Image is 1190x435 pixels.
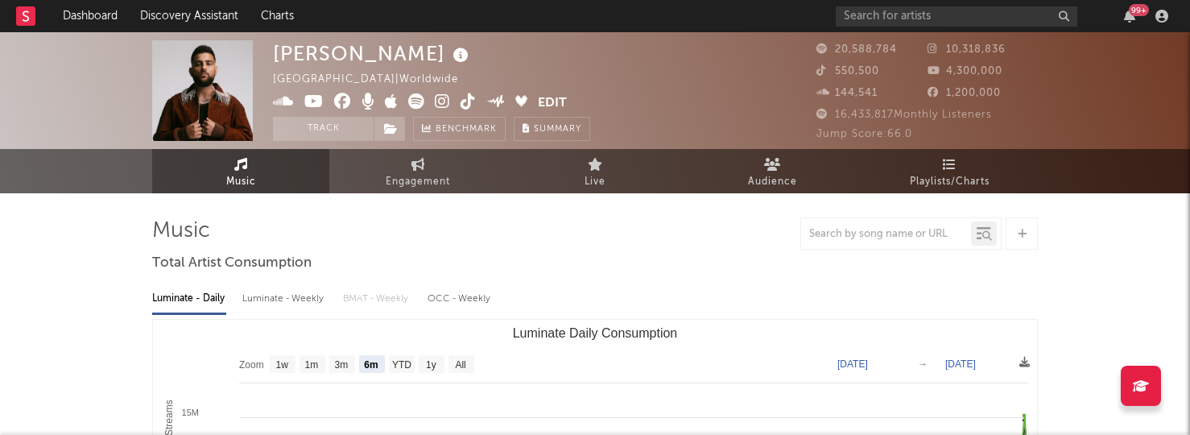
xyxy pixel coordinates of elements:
[152,254,312,273] span: Total Artist Consumption
[152,149,329,193] a: Music
[748,172,797,192] span: Audience
[506,149,684,193] a: Live
[273,40,473,67] div: [PERSON_NAME]
[534,125,581,134] span: Summary
[861,149,1038,193] a: Playlists/Charts
[538,93,567,114] button: Edit
[684,149,861,193] a: Audience
[1129,4,1149,16] div: 99 +
[816,44,897,55] span: 20,588,784
[428,285,492,313] div: OCC - Weekly
[436,120,497,139] span: Benchmark
[513,326,678,340] text: Luminate Daily Consumption
[928,88,1001,98] span: 1,200,000
[242,285,327,313] div: Luminate - Weekly
[585,172,605,192] span: Live
[836,6,1077,27] input: Search for artists
[837,358,868,370] text: [DATE]
[329,149,506,193] a: Engagement
[152,285,226,313] div: Luminate - Daily
[239,359,264,371] text: Zoom
[910,172,990,192] span: Playlists/Charts
[276,359,289,371] text: 1w
[364,359,378,371] text: 6m
[386,172,450,192] span: Engagement
[226,172,256,192] span: Music
[426,359,436,371] text: 1y
[801,228,971,241] input: Search by song name or URL
[945,358,976,370] text: [DATE]
[816,110,992,120] span: 16,433,817 Monthly Listeners
[928,44,1006,55] span: 10,318,836
[928,66,1002,77] span: 4,300,000
[816,88,878,98] span: 144,541
[816,129,912,139] span: Jump Score: 66.0
[273,117,374,141] button: Track
[392,359,411,371] text: YTD
[1124,10,1135,23] button: 99+
[455,359,465,371] text: All
[514,117,590,141] button: Summary
[918,358,928,370] text: →
[182,408,199,417] text: 15M
[816,66,879,77] span: 550,500
[305,359,319,371] text: 1m
[335,359,349,371] text: 3m
[413,117,506,141] a: Benchmark
[273,70,477,89] div: [GEOGRAPHIC_DATA] | Worldwide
